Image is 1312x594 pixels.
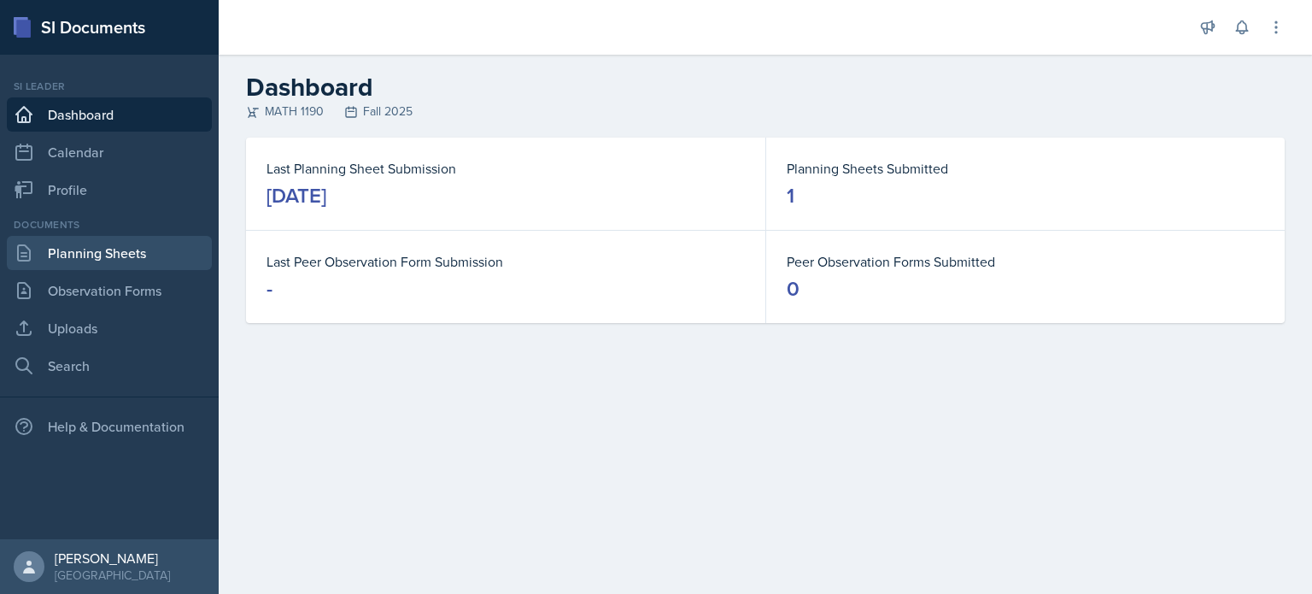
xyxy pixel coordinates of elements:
dt: Last Peer Observation Form Submission [266,251,745,272]
a: Dashboard [7,97,212,132]
a: Observation Forms [7,273,212,308]
a: Profile [7,173,212,207]
div: Help & Documentation [7,409,212,444]
h2: Dashboard [246,72,1285,103]
a: Planning Sheets [7,236,212,270]
div: Si leader [7,79,212,94]
div: - [266,275,272,303]
a: Search [7,349,212,383]
div: [PERSON_NAME] [55,550,170,567]
dt: Planning Sheets Submitted [787,158,1264,179]
dt: Last Planning Sheet Submission [266,158,745,179]
div: [DATE] [266,182,326,209]
div: [GEOGRAPHIC_DATA] [55,567,170,584]
div: Documents [7,217,212,232]
div: MATH 1190 Fall 2025 [246,103,1285,121]
a: Uploads [7,311,212,345]
div: 0 [787,275,799,303]
div: 1 [787,182,794,209]
dt: Peer Observation Forms Submitted [787,251,1264,272]
a: Calendar [7,135,212,169]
